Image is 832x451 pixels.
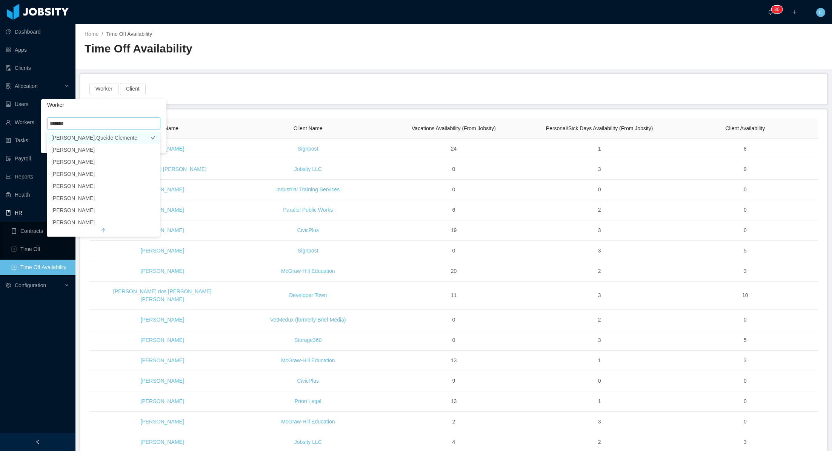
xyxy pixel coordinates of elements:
td: 2 [527,200,672,220]
a: [PERSON_NAME] [141,227,184,233]
i: icon: setting [6,283,11,288]
td: 0 [381,241,526,261]
button: Worker [89,83,118,95]
td: 11 [381,282,526,310]
li: [PERSON_NAME].Queide Clemente [47,132,160,144]
li: [PERSON_NAME] [47,216,160,228]
li: [PERSON_NAME] [47,144,160,156]
a: Storage360 [294,337,321,343]
i: icon: check [151,135,155,140]
button: Client [120,83,146,95]
a: Priori Legal [295,398,321,404]
a: Developer Town [289,292,327,298]
a: [PERSON_NAME] [141,268,184,274]
td: 10 [672,282,818,310]
i: icon: check [151,148,155,152]
td: 3 [527,159,672,180]
i: icon: check [151,184,155,188]
span: C [819,8,823,17]
i: icon: check [151,160,155,164]
a: Parallel Public Works [283,207,333,213]
span: Allocation [15,83,38,89]
a: [PERSON_NAME] [PERSON_NAME] [118,166,206,172]
a: icon: bookContracts [11,223,69,239]
td: 3 [672,261,818,282]
td: 0 [672,310,818,330]
td: 1 [527,351,672,371]
td: 1 [527,139,672,159]
td: 5 [672,241,818,261]
span: Client Name [294,125,323,131]
td: 3 [527,412,672,432]
td: 3 [527,220,672,241]
li: [PERSON_NAME] [47,168,160,180]
td: 2 [527,261,672,282]
p: 8 [774,6,777,13]
td: 13 [381,391,526,412]
i: icon: file-protect [6,156,11,161]
a: [PERSON_NAME] [141,357,184,363]
i: icon: bell [768,9,773,15]
td: 0 [381,330,526,351]
td: 0 [381,159,526,180]
span: Payroll [15,155,31,162]
td: 3 [672,351,818,371]
td: 0 [672,371,818,391]
td: 3 [527,282,672,310]
td: 0 [381,310,526,330]
td: 24 [381,139,526,159]
a: [PERSON_NAME] [141,439,184,445]
i: icon: check [151,220,155,225]
td: 1 [527,391,672,412]
span: Health [15,192,30,198]
td: 0 [672,180,818,200]
span: Client Availability [725,125,765,131]
i: icon: plus [792,9,797,15]
span: / [102,31,103,37]
a: CivicPlus [297,378,319,384]
i: icon: check [151,208,155,212]
a: icon: auditClients [6,60,69,75]
a: VetMedux (formerly Brief Media) [270,317,346,323]
td: 9 [672,159,818,180]
td: 13 [381,351,526,371]
a: icon: profileTasks [6,133,69,148]
a: Jobsity LLC [294,439,322,445]
td: 0 [381,180,526,200]
td: 20 [381,261,526,282]
a: [PERSON_NAME] [141,186,184,192]
a: [PERSON_NAME] [141,248,184,254]
span: HR [15,210,22,216]
a: icon: appstoreApps [6,42,69,57]
td: 5 [672,330,818,351]
td: 0 [672,391,818,412]
a: icon: profileTime Off Availability [11,260,69,275]
div: Worker [41,99,166,111]
li: [PERSON_NAME] [47,180,160,192]
td: 19 [381,220,526,241]
td: 8 [672,139,818,159]
td: 3 [527,330,672,351]
button: arrow-up [47,225,160,237]
a: icon: pie-chartDashboard [6,24,69,39]
td: 2 [381,412,526,432]
td: 0 [527,180,672,200]
span: Time Off Availability [106,31,152,37]
a: Industrial Training Services [276,186,340,192]
a: [PERSON_NAME] [141,317,184,323]
span: Vacations Availability (From Jobsity) [412,125,496,131]
a: icon: profileTime Off [11,242,69,257]
a: Signpost [298,248,318,254]
a: McGraw-Hill Education [281,357,335,363]
li: [PERSON_NAME] [47,192,160,204]
li: [PERSON_NAME] [47,204,160,216]
a: icon: robotUsers [6,97,69,112]
i: icon: solution [6,83,11,89]
a: McGraw-Hill Education [281,268,335,274]
td: 6 [381,200,526,220]
a: Jobsity LLC [294,166,322,172]
a: [PERSON_NAME] [141,419,184,425]
td: 0 [527,371,672,391]
a: [PERSON_NAME] [141,378,184,384]
td: 0 [672,200,818,220]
